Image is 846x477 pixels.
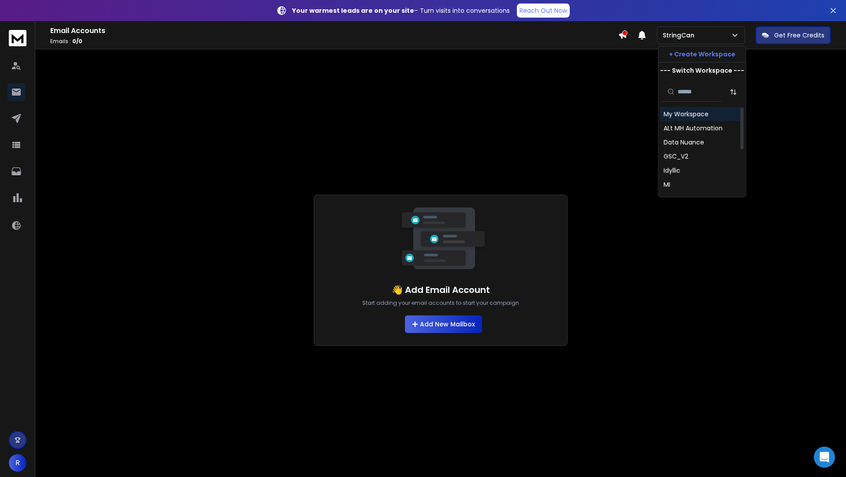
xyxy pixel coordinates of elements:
[664,166,680,175] div: Idyllic
[664,152,688,161] div: GSC_V2
[50,26,618,36] h1: Email Accounts
[664,110,709,118] div: My Workspace
[362,300,519,307] p: Start adding your email accounts to start your campaign
[658,46,746,62] button: + Create Workspace
[724,83,742,101] button: Sort by Sort A-Z
[292,6,414,15] strong: Your warmest leads are on your site
[660,66,744,75] p: --- Switch Workspace ---
[292,6,510,15] p: – Turn visits into conversations
[663,31,698,40] p: StringCan
[664,194,694,203] div: Prodigitas
[9,30,26,46] img: logo
[664,138,704,147] div: Data Nuance
[669,50,735,59] p: + Create Workspace
[50,38,618,45] p: Emails :
[392,284,490,296] h1: 👋 Add Email Account
[72,37,82,45] span: 0 / 0
[9,454,26,472] button: R
[405,315,482,333] button: Add New Mailbox
[814,447,835,468] div: Open Intercom Messenger
[756,26,831,44] button: Get Free Credits
[664,124,723,133] div: ALt MH Automation
[517,4,570,18] a: Reach Out Now
[774,31,824,40] p: Get Free Credits
[664,180,670,189] div: MI
[519,6,567,15] p: Reach Out Now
